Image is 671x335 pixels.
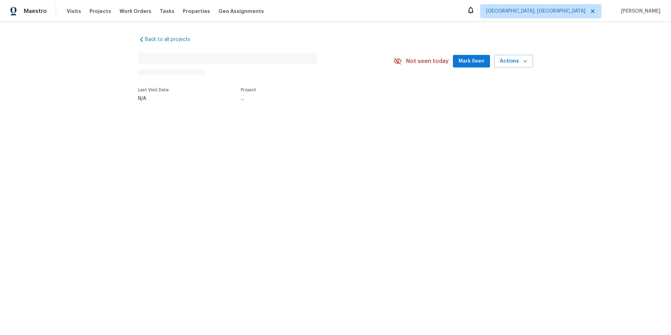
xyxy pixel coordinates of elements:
[241,96,375,101] div: ...
[618,8,661,15] span: [PERSON_NAME]
[500,57,527,66] span: Actions
[406,58,449,65] span: Not seen today
[120,8,151,15] span: Work Orders
[494,55,533,68] button: Actions
[183,8,210,15] span: Properties
[138,96,169,101] div: N/A
[241,88,256,92] span: Project
[89,8,111,15] span: Projects
[160,9,174,14] span: Tasks
[67,8,81,15] span: Visits
[138,36,205,43] a: Back to all projects
[24,8,47,15] span: Maestro
[453,55,490,68] button: Mark Seen
[138,88,169,92] span: Last Visit Date
[486,8,585,15] span: [GEOGRAPHIC_DATA], [GEOGRAPHIC_DATA]
[218,8,264,15] span: Geo Assignments
[459,57,484,66] span: Mark Seen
